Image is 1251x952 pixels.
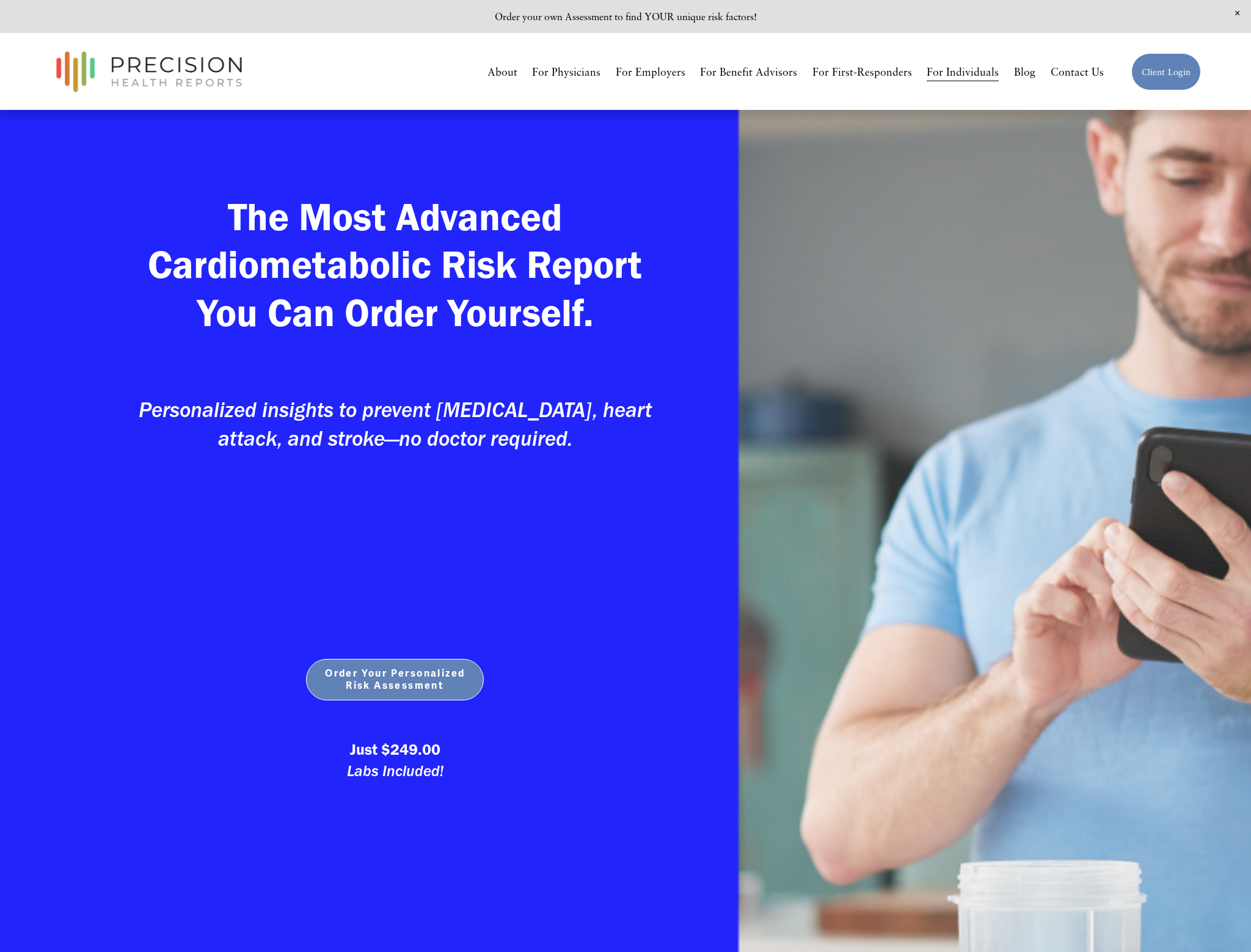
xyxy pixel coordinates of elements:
[148,193,652,336] strong: The Most Advanced Cardiometabolic Risk Report You Can Order Yourself.
[350,740,440,758] strong: Just $249.00
[812,61,912,82] a: For First-Responders
[306,659,484,700] button: Order Your Personalized Risk Assessment
[139,397,657,451] em: Personalized insights to prevent [MEDICAL_DATA], heart attack, and stroke—no doctor required.
[50,46,248,98] img: Precision Health Reports
[319,667,472,692] span: Order Your Personalized Risk Assessment
[616,61,685,82] a: For Employers
[532,61,600,82] a: For Physicians
[1014,61,1035,82] a: Blog
[1051,61,1104,82] a: Contact Us
[487,61,517,82] a: About
[927,61,999,82] a: For Individuals
[700,61,797,82] a: For Benefit Advisors
[347,761,443,780] em: Labs Included!
[1131,53,1201,90] a: Client Login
